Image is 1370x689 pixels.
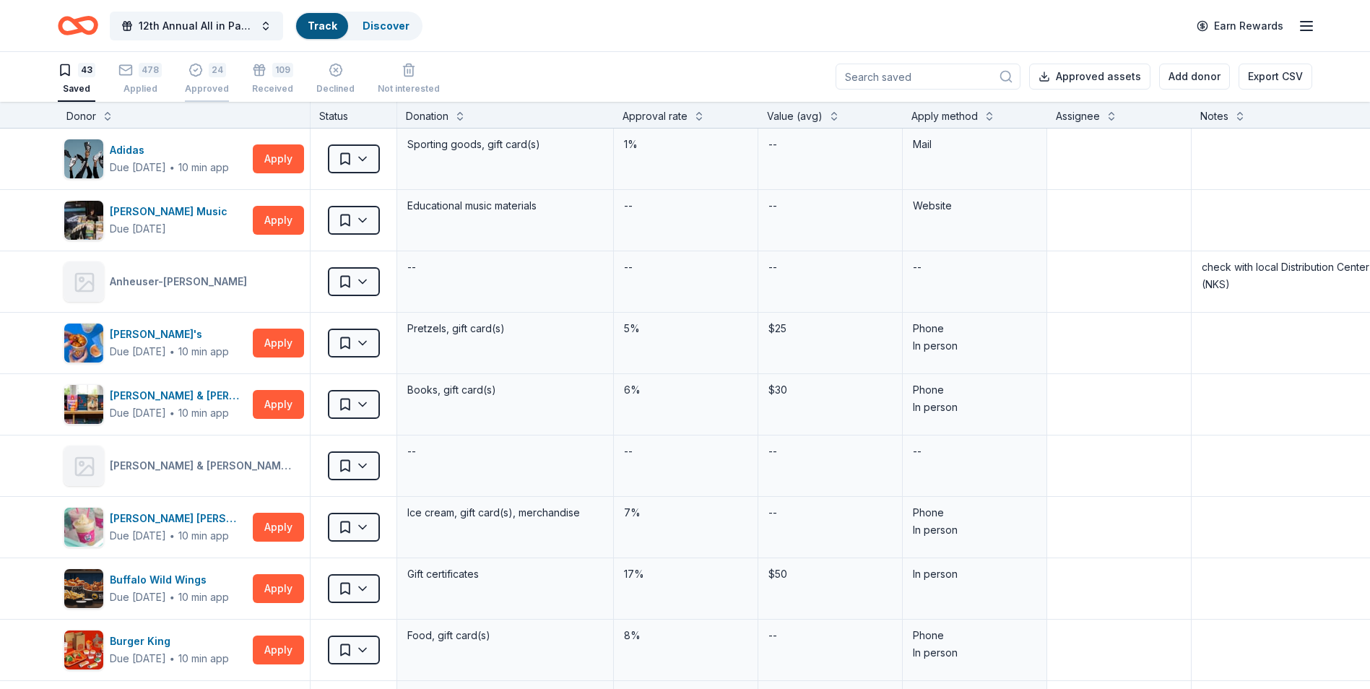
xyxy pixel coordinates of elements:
img: Image for Barnes & Noble [64,385,103,424]
div: -- [767,196,779,216]
div: Value (avg) [767,108,823,125]
div: Sporting goods, gift card(s) [406,134,604,155]
div: Applied [118,83,162,95]
div: [PERSON_NAME]'s [110,326,229,343]
button: 24Approved [185,57,229,102]
div: 1% [623,134,749,155]
button: Apply [253,390,304,419]
div: $25 [767,318,893,339]
button: TrackDiscover [295,12,422,40]
button: Declined [316,57,355,102]
div: Gift certificates [406,564,604,584]
div: Pretzels, gift card(s) [406,318,604,339]
span: ∙ [169,407,175,419]
div: Received [252,83,293,95]
div: [PERSON_NAME] Music [110,203,233,220]
button: Apply [253,329,304,357]
div: 478 [139,63,162,77]
div: Food, gift card(s) [406,625,604,646]
div: -- [767,625,779,646]
button: Image for Barnes & Noble[PERSON_NAME] & [PERSON_NAME]Due [DATE]∙10 min app [64,384,247,425]
div: 10 min app [178,160,229,175]
div: Phone [913,627,1036,644]
span: ∙ [169,161,175,173]
div: -- [406,257,417,277]
div: In person [913,644,1036,662]
button: Export CSV [1239,64,1312,90]
div: [PERSON_NAME] [PERSON_NAME] [110,510,247,527]
button: Image for Auntie Anne's [PERSON_NAME]'sDue [DATE]∙10 min app [64,323,247,363]
div: -- [911,441,923,461]
div: 17% [623,564,749,584]
div: -- [623,257,634,277]
button: Apply [253,513,304,542]
div: Declined [316,83,355,95]
div: -- [406,441,417,461]
div: Books, gift card(s) [406,380,604,400]
div: 109 [272,63,293,77]
div: Due [DATE] [110,589,166,606]
div: 10 min app [178,651,229,666]
div: In person [913,399,1036,416]
a: Earn Rewards [1188,13,1292,39]
div: 43 [78,63,95,77]
img: Image for Adidas [64,139,103,178]
img: Image for Burger King [64,630,103,669]
button: Not interested [378,57,440,102]
div: $30 [767,380,893,400]
button: Apply [253,574,304,603]
div: 10 min app [178,590,229,604]
div: Buffalo Wild Wings [110,571,229,589]
button: Approved assets [1029,64,1150,90]
div: [PERSON_NAME] & [PERSON_NAME] ([GEOGRAPHIC_DATA]) [110,457,298,474]
div: Due [DATE] [110,404,166,422]
div: 5% [623,318,749,339]
div: 6% [623,380,749,400]
div: 24 [209,63,226,77]
div: Notes [1200,108,1228,125]
a: Track [308,19,337,32]
div: Status [311,102,397,128]
div: Donor [66,108,96,125]
div: Due [DATE] [110,527,166,545]
div: 10 min app [178,344,229,359]
span: ∙ [169,591,175,603]
button: Image for AdidasAdidasDue [DATE]∙10 min app [64,139,247,179]
div: $50 [767,564,893,584]
div: Not interested [378,83,440,95]
div: Approval rate [623,108,688,125]
div: Phone [913,320,1036,337]
img: Image for Alfred Music [64,201,103,240]
button: Apply [253,144,304,173]
input: Search saved [836,64,1020,90]
div: 7% [623,503,749,523]
div: Adidas [110,142,229,159]
button: 12th Annual All in Paddle Raffle [110,12,283,40]
div: Apply method [911,108,978,125]
div: Due [DATE] [110,159,166,176]
div: Saved [58,83,95,95]
button: Image for Buffalo Wild WingsBuffalo Wild WingsDue [DATE]∙10 min app [64,568,247,609]
div: Educational music materials [406,196,604,216]
button: Apply [253,636,304,664]
div: -- [767,503,779,523]
div: Approved [185,83,229,95]
button: 43Saved [58,57,95,102]
div: Anheuser-[PERSON_NAME] [110,273,253,290]
div: Due [DATE] [110,650,166,667]
button: Add donor [1159,64,1230,90]
div: Due [DATE] [110,220,166,238]
button: 478Applied [118,57,162,102]
a: Home [58,9,98,43]
div: In person [913,337,1036,355]
div: In person [913,521,1036,539]
div: -- [623,196,634,216]
div: Due [DATE] [110,343,166,360]
div: Burger King [110,633,229,650]
div: [PERSON_NAME] & [PERSON_NAME] [110,387,247,404]
a: Discover [363,19,409,32]
img: Image for Baskin Robbins [64,508,103,547]
span: ∙ [169,529,175,542]
div: Ice cream, gift card(s), merchandise [406,503,604,523]
img: Image for Buffalo Wild Wings [64,569,103,608]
